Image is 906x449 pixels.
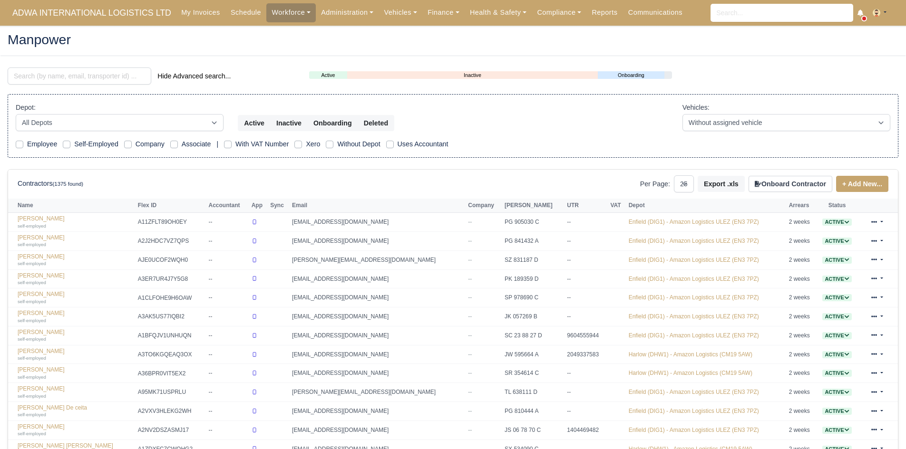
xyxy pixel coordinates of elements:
a: Active [822,351,851,358]
label: Associate [182,139,211,150]
td: A1CLFOHE9H6OAW [136,288,206,307]
small: self-employed [18,431,46,436]
a: Active [822,219,851,225]
td: A2VXV3HLEKG2WH [136,402,206,421]
a: Enfield (DIG1) - Amazon Logistics ULEZ (EN3 7PZ) [629,257,759,263]
td: -- [206,288,249,307]
a: [PERSON_NAME] self-employed [18,348,133,362]
td: A11ZFLT89OH0EY [136,213,206,232]
span: Active [822,219,851,226]
a: + Add New... [836,176,888,192]
span: -- [468,351,472,358]
h2: Manpower [8,33,898,46]
a: Finance [422,3,465,22]
th: Flex ID [136,199,206,213]
a: [PERSON_NAME] self-employed [18,310,133,324]
th: [PERSON_NAME] [502,199,565,213]
td: -- [206,232,249,251]
span: Active [822,332,851,339]
span: -- [468,257,472,263]
small: self-employed [18,393,46,399]
td: SP 978690 C [502,288,565,307]
a: Schedule [225,3,266,22]
td: -- [206,383,249,402]
td: 2 weeks [787,232,817,251]
td: [EMAIL_ADDRESS][DOMAIN_NAME] [290,232,466,251]
a: Enfield (DIG1) - Amazon Logistics ULEZ (EN3 7PZ) [629,219,759,225]
button: Deleted [358,115,394,131]
td: -- [206,213,249,232]
a: [PERSON_NAME] self-employed [18,385,133,399]
td: 9604555944 [565,326,608,345]
th: Status [817,199,857,213]
span: -- [468,313,472,320]
td: -- [206,307,249,326]
td: -- [206,402,249,421]
label: Depot: [16,102,36,113]
button: Inactive [270,115,308,131]
td: A2NV2DSZASMJ17 [136,420,206,439]
td: A3ER7UR4J7Y5G8 [136,269,206,288]
span: Active [822,389,851,396]
td: [EMAIL_ADDRESS][DOMAIN_NAME] [290,364,466,383]
span: Active [822,276,851,283]
a: Harlow (DHW1) - Amazon Logistics (CM19 5AW) [629,351,752,358]
small: (1375 found) [53,181,84,187]
a: [PERSON_NAME] self-employed [18,329,133,343]
div: + Add New... [832,176,888,192]
th: Email [290,199,466,213]
th: UTR [565,199,608,213]
td: JK 057269 B [502,307,565,326]
label: Company [136,139,165,150]
span: -- [468,219,472,225]
button: Hide Advanced search... [151,68,237,84]
span: Active [822,257,851,264]
span: -- [468,370,472,376]
td: [EMAIL_ADDRESS][DOMAIN_NAME] [290,307,466,326]
td: [EMAIL_ADDRESS][DOMAIN_NAME] [290,402,466,421]
td: -- [206,250,249,269]
td: SR 354614 C [502,364,565,383]
td: -- [565,232,608,251]
a: ADWA INTERNATIONAL LOGISTICS LTD [8,4,176,22]
a: Reports [586,3,623,22]
td: SZ 831187 D [502,250,565,269]
label: Xero [306,139,320,150]
th: VAT [608,199,626,213]
td: [EMAIL_ADDRESS][DOMAIN_NAME] [290,213,466,232]
td: -- [565,402,608,421]
td: A1BFQJV1UNHUQN [136,326,206,345]
a: [PERSON_NAME] self-employed [18,272,133,286]
div: Manpower [0,25,906,56]
td: -- [565,250,608,269]
small: self-employed [18,261,46,266]
h6: Contractors [18,180,83,188]
span: ADWA INTERNATIONAL LOGISTICS LTD [8,3,176,22]
label: Without Depot [337,139,380,150]
button: Onboarding [307,115,358,131]
th: App [249,199,268,213]
a: Enfield (DIG1) - Amazon Logistics ULEZ (EN3 7PZ) [629,389,759,395]
label: Uses Accountant [398,139,448,150]
a: [PERSON_NAME] self-employed [18,215,133,229]
small: self-employed [18,412,46,417]
td: -- [565,383,608,402]
td: 2 weeks [787,288,817,307]
a: Workforce [266,3,316,22]
label: With VAT Number [235,139,289,150]
td: -- [206,364,249,383]
td: PG 810444 A [502,402,565,421]
td: -- [206,420,249,439]
td: 2049337583 [565,345,608,364]
td: -- [565,288,608,307]
td: [EMAIL_ADDRESS][DOMAIN_NAME] [290,345,466,364]
td: A3AK5US77IQBI2 [136,307,206,326]
td: -- [206,326,249,345]
small: self-employed [18,355,46,361]
a: [PERSON_NAME] self-employed [18,423,133,437]
button: Onboard Contractor [749,176,832,192]
td: 2 weeks [787,326,817,345]
a: Active [822,313,851,320]
a: Active [822,238,851,244]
